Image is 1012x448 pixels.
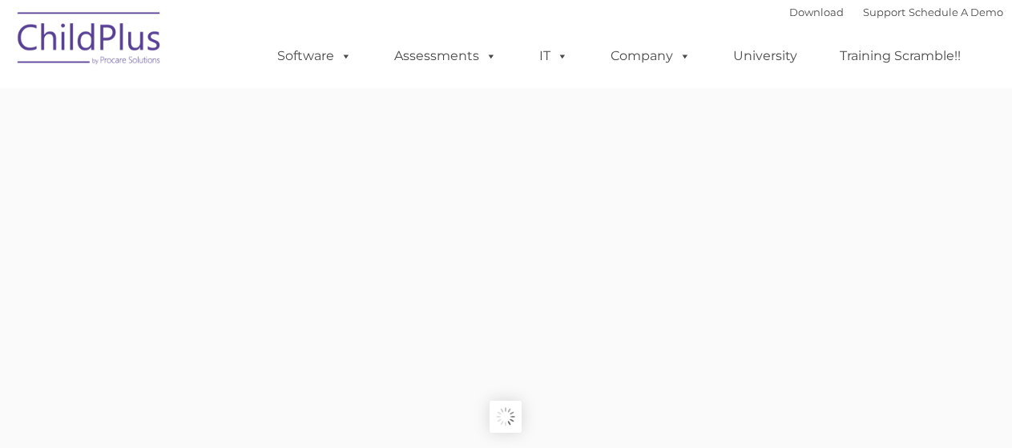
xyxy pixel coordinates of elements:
[595,40,707,72] a: Company
[909,6,1003,18] a: Schedule A Demo
[863,6,905,18] a: Support
[789,6,844,18] a: Download
[717,40,813,72] a: University
[10,1,170,81] img: ChildPlus by Procare Solutions
[789,6,1003,18] font: |
[261,40,368,72] a: Software
[378,40,513,72] a: Assessments
[523,40,584,72] a: IT
[824,40,977,72] a: Training Scramble!!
